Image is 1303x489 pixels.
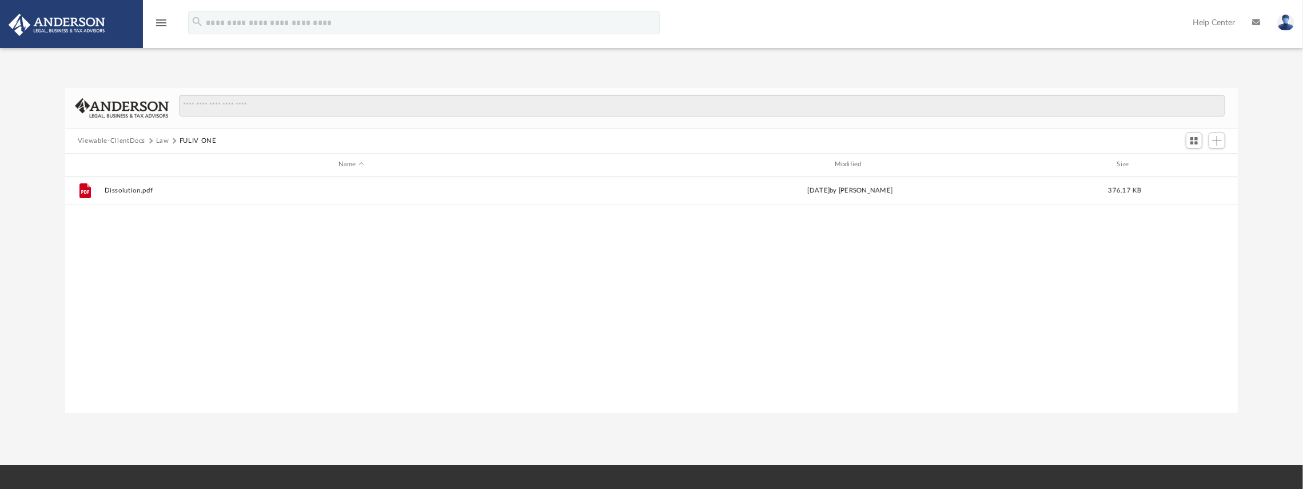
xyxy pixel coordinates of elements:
[104,187,598,194] button: Dissolution.pdf
[70,159,99,170] div: id
[154,16,168,30] i: menu
[1186,133,1203,149] button: Switch to Grid View
[603,186,1097,196] div: [DATE] by [PERSON_NAME]
[179,95,1225,117] input: Search files and folders
[5,14,109,36] img: Anderson Advisors Platinum Portal
[1102,159,1147,170] div: Size
[180,136,217,146] button: FULIV ONE
[156,136,169,146] button: Law
[103,159,597,170] div: Name
[603,159,1097,170] div: Modified
[1153,159,1233,170] div: id
[1277,14,1294,31] img: User Pic
[1209,133,1226,149] button: Add
[1108,187,1141,194] span: 376.17 KB
[65,177,1238,414] div: grid
[154,22,168,30] a: menu
[191,15,204,28] i: search
[78,136,145,146] button: Viewable-ClientDocs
